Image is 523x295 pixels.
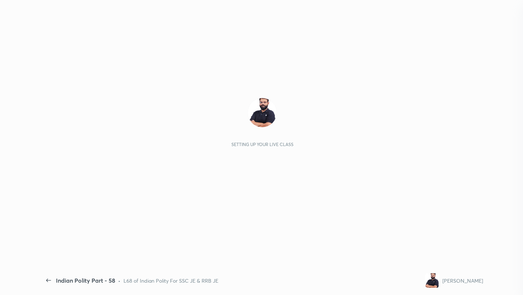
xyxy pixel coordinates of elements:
[231,142,293,147] div: Setting up your live class
[425,273,439,288] img: 2e1776e2a17a458f8f2ae63657c11f57.jpg
[248,98,277,127] img: 2e1776e2a17a458f8f2ae63657c11f57.jpg
[56,276,115,285] div: Indian Polity Part - 58
[442,277,483,284] div: [PERSON_NAME]
[118,277,121,284] div: •
[123,277,218,284] div: L68 of Indian Polity For SSC JE & RRB JE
